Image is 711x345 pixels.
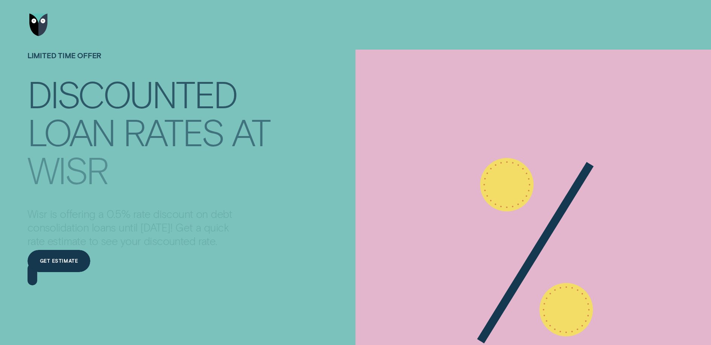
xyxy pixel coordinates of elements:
a: Get estimate [27,250,90,272]
p: Wisr is offering a 0.5% rate discount on debt consolidation loans until [DATE]! Get a quick rate ... [27,207,243,247]
div: rates [123,114,223,148]
div: at [232,114,270,148]
div: loan [27,114,115,148]
div: Discounted [27,76,237,111]
img: Wisr [29,14,48,36]
h4: Discounted loan rates at Wisr [27,73,270,177]
div: Wisr [27,152,108,187]
h1: LIMITED TIME OFFER [27,51,270,74]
